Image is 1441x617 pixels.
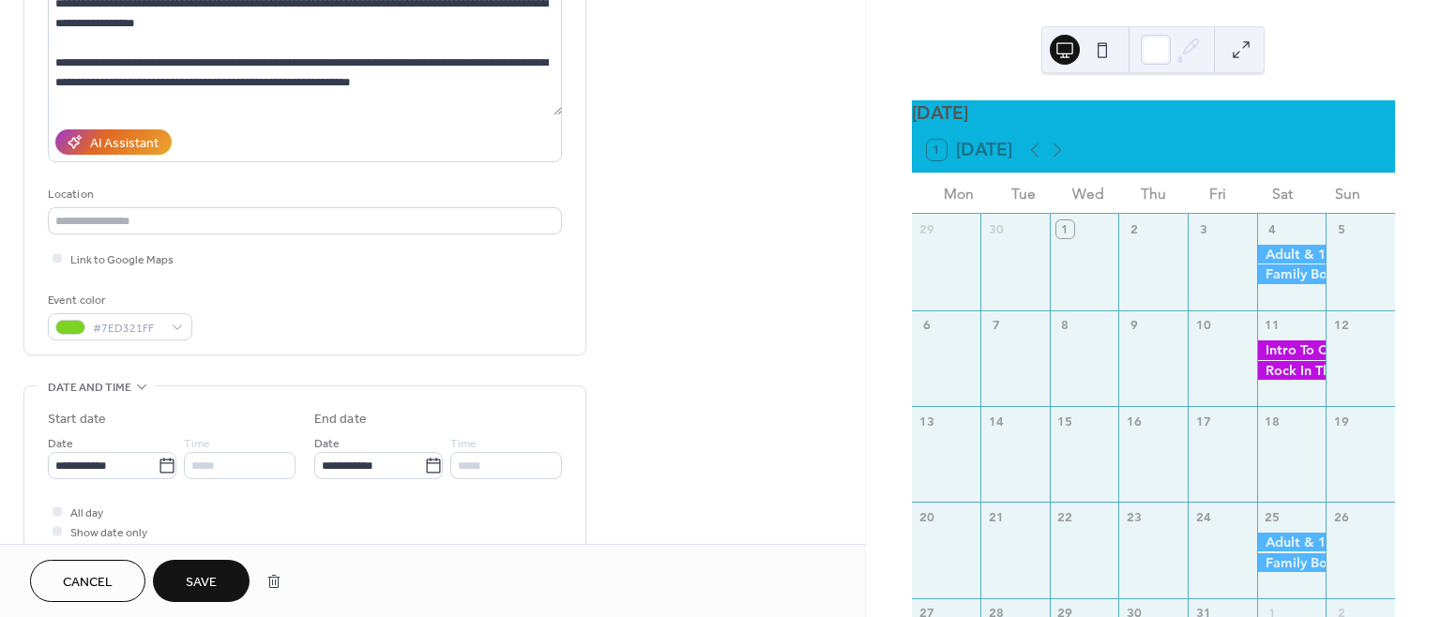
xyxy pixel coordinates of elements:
div: 3 [1194,220,1211,237]
span: Date [314,434,340,454]
div: End date [314,410,367,429]
div: 10 [1194,317,1211,334]
span: Hide end time [70,543,142,563]
div: Adult & 16 + Bouldering [1257,245,1327,263]
div: 25 [1264,509,1281,526]
div: Rock In The Mournes [1257,361,1327,380]
div: 14 [987,413,1004,429]
div: Family Bouldering [1257,264,1327,283]
div: Adult & 16 + Bouldering [1257,533,1327,551]
div: 21 [987,509,1004,526]
div: Mon [927,173,992,214]
span: Show date only [70,523,147,543]
div: Thu [1121,173,1186,214]
div: Wed [1056,173,1121,214]
span: Cancel [63,573,113,593]
div: Event color [48,291,189,310]
span: Link to Google Maps [70,250,174,270]
div: AI Assistant [90,134,159,154]
span: Save [186,573,217,593]
div: 11 [1264,317,1281,334]
span: Date [48,434,73,454]
div: 20 [918,509,935,526]
button: Save [153,560,250,602]
div: 4 [1264,220,1281,237]
div: [DATE] [912,100,1395,128]
div: 29 [918,220,935,237]
span: Date and time [48,378,131,398]
div: Start date [48,410,106,429]
div: 1 [1056,220,1073,237]
div: 16 [1126,413,1143,429]
div: 12 [1333,317,1350,334]
div: 19 [1333,413,1350,429]
div: 2 [1126,220,1143,237]
div: 24 [1194,509,1211,526]
div: 18 [1264,413,1281,429]
div: 7 [987,317,1004,334]
div: 8 [1056,317,1073,334]
button: AI Assistant [55,129,172,155]
div: 13 [918,413,935,429]
button: Cancel [30,560,145,602]
div: 22 [1056,509,1073,526]
div: 15 [1056,413,1073,429]
div: 23 [1126,509,1143,526]
div: 6 [918,317,935,334]
span: All day [70,504,103,523]
div: 26 [1333,509,1350,526]
div: 17 [1194,413,1211,429]
span: Time [184,434,210,454]
span: Time [450,434,477,454]
div: Sun [1315,173,1380,214]
div: Location [48,185,558,204]
div: Family Bouldering [1257,553,1327,572]
div: Tue [992,173,1056,214]
div: 9 [1126,317,1143,334]
div: Intro To Climbing [1257,340,1327,359]
div: 5 [1333,220,1350,237]
span: #7ED321FF [93,319,162,339]
div: Fri [1186,173,1251,214]
div: 30 [987,220,1004,237]
div: Sat [1251,173,1315,214]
